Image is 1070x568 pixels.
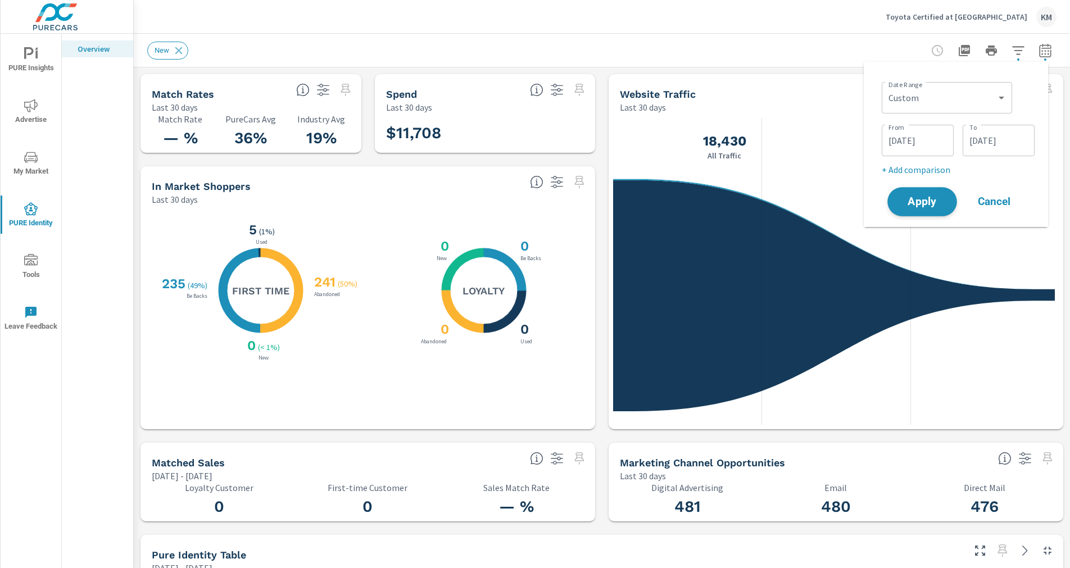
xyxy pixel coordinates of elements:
h3: 480 [768,497,903,516]
span: Loyalty: Matches that have purchased from the dealership before and purchased within the timefram... [530,452,543,465]
h3: 0 [518,321,529,337]
span: Apply [899,197,945,207]
h3: 19% [293,129,350,148]
h5: Loyalty [463,284,505,297]
p: Last 30 days [152,101,198,114]
h3: 0 [438,321,449,337]
span: Select a preset date range to save this widget [337,81,355,99]
p: Last 30 days [620,101,666,114]
h3: 235 [160,276,185,292]
h5: Spend [386,88,417,100]
span: Matched shoppers that can be exported to each channel type. This is targetable traffic. [998,452,1012,465]
h3: — % [152,129,209,148]
p: Sales Match Rate [449,483,584,493]
h3: 0 [438,238,449,254]
span: Loyalty: Matched has purchased from the dealership before and has exhibited a preference through ... [530,175,543,189]
p: Digital Advertising [620,483,755,493]
p: New [256,355,271,361]
span: PURE Identity [4,202,58,230]
span: Select a preset date range to save this widget [1039,449,1057,467]
p: Email [768,483,903,493]
p: Loyalty Customer [152,483,287,493]
h5: Website Traffic [620,88,696,100]
button: "Export Report to PDF" [953,39,976,62]
h3: 0 [300,497,435,516]
p: Industry Avg [293,114,350,124]
span: New [148,46,176,54]
h3: 0 [518,238,529,254]
p: Last 30 days [620,469,666,483]
span: Match rate: % of Identifiable Traffic. Pure Identity avg: Avg match rate of all PURE Identity cus... [296,83,310,97]
h3: 481 [620,497,755,516]
h3: 36% [223,129,280,148]
p: PureCars Avg [223,114,280,124]
span: Select a preset date range to save this widget [994,542,1012,560]
p: Used [253,239,270,245]
p: ( 1% ) [259,226,277,237]
span: Total PureCars DigAdSpend. Data sourced directly from the Ad Platforms. Non-Purecars DigAd client... [530,83,543,97]
p: ( 50% ) [338,279,360,289]
button: Cancel [960,188,1028,216]
span: Advertise [4,99,58,126]
button: Select Date Range [1034,39,1057,62]
p: Direct Mail [917,483,1052,493]
h5: Matched Sales [152,457,225,469]
h3: $11,708 [386,124,441,143]
button: Minimize Widget [1039,542,1057,560]
span: Select a preset date range to save this widget [570,81,588,99]
div: nav menu [1,34,61,344]
div: New [147,42,188,60]
span: Cancel [972,197,1017,207]
p: Last 30 days [152,193,198,206]
h5: Marketing Channel Opportunities [620,457,785,469]
h3: 0 [245,338,256,353]
h5: First Time [232,284,289,297]
h3: 5 [247,222,257,238]
h3: — % [449,497,584,516]
div: Overview [62,40,133,57]
p: New [434,256,449,261]
p: Match Rate [152,114,209,124]
p: Overview [78,43,124,54]
h5: Match Rates [152,88,214,100]
span: Select a preset date range to save this widget [570,173,588,191]
button: Print Report [980,39,1003,62]
p: Abandoned [312,292,342,297]
p: First-time Customer [300,483,435,493]
span: Select a preset date range to save this widget [570,449,588,467]
span: My Market [4,151,58,178]
p: Abandoned [419,339,449,344]
div: KM [1036,7,1057,27]
a: See more details in report [1016,542,1034,560]
p: Last 30 days [386,101,432,114]
button: Make Fullscreen [971,542,989,560]
p: [DATE] - [DATE] [152,469,212,483]
p: Used [518,339,534,344]
p: ( 49% ) [188,280,210,290]
h3: 476 [917,497,1052,516]
h3: 0 [152,497,287,516]
span: PURE Insights [4,47,58,75]
p: Be Backs [518,256,543,261]
button: Apply [887,187,957,216]
p: ( < 1% ) [258,342,282,352]
button: Apply Filters [1007,39,1030,62]
span: Leave Feedback [4,306,58,333]
h3: 241 [312,274,335,290]
p: + Add comparison [882,163,1035,176]
span: Tools [4,254,58,281]
h5: In Market Shoppers [152,180,251,192]
h5: Pure Identity Table [152,549,246,561]
p: Toyota Certified at [GEOGRAPHIC_DATA] [886,12,1027,22]
p: Be Backs [184,293,210,299]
